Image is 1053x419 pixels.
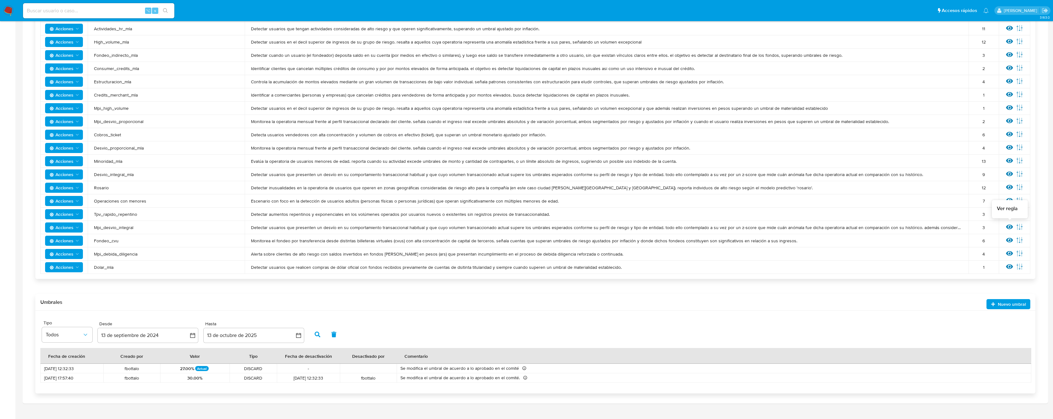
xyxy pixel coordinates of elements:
a: Salir [1042,7,1048,14]
a: Notificaciones [983,8,989,13]
span: Accesos rápidos [942,7,977,14]
span: s [154,8,156,14]
span: Ver regla [997,205,1018,212]
input: Buscar usuario o caso... [23,7,174,15]
span: ⌥ [146,8,150,14]
button: search-icon [159,6,172,15]
span: 3.163.0 [1040,15,1050,20]
p: federico.luaces@mercadolibre.com [1004,8,1039,14]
